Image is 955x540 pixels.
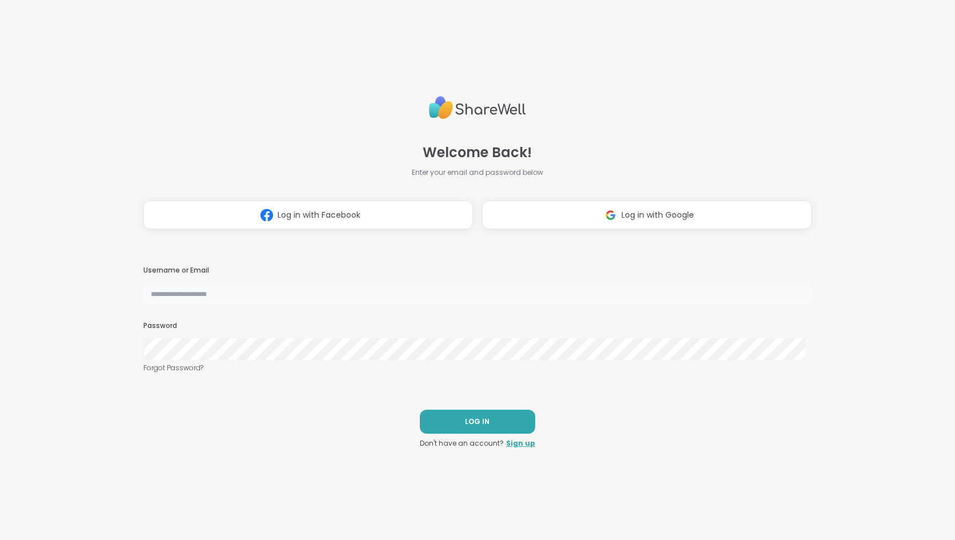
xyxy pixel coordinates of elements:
[621,209,694,221] span: Log in with Google
[420,438,504,449] span: Don't have an account?
[465,417,489,427] span: LOG IN
[420,410,535,434] button: LOG IN
[256,205,278,226] img: ShareWell Logomark
[482,201,812,229] button: Log in with Google
[143,363,812,373] a: Forgot Password?
[143,266,812,275] h3: Username or Email
[600,205,621,226] img: ShareWell Logomark
[278,209,360,221] span: Log in with Facebook
[412,167,543,178] span: Enter your email and password below
[143,321,812,331] h3: Password
[429,91,526,124] img: ShareWell Logo
[506,438,535,449] a: Sign up
[423,142,532,163] span: Welcome Back!
[143,201,473,229] button: Log in with Facebook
